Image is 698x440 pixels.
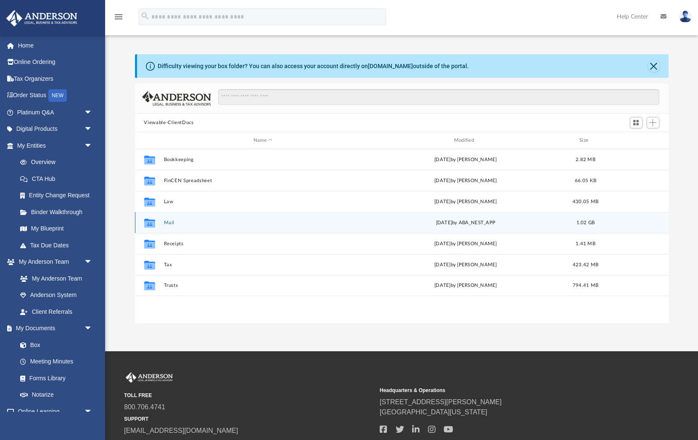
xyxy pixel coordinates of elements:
[6,121,105,138] a: Digital Productsarrow_drop_down
[366,137,565,144] div: Modified
[12,303,101,320] a: Client Referrals
[434,199,450,204] span: [DATE]
[114,12,124,22] i: menu
[164,283,362,288] button: Trusts
[4,10,80,27] img: Anderson Advisors Platinum Portal
[12,220,101,237] a: My Blueprint
[6,87,105,104] a: Order StatusNEW
[84,121,101,138] span: arrow_drop_down
[576,157,595,162] span: 2.82 MB
[6,70,105,87] a: Tax Organizers
[124,372,174,383] img: Anderson Advisors Platinum Portal
[124,415,374,423] small: SUPPORT
[380,387,629,394] small: Headquarters & Operations
[114,16,124,22] a: menu
[366,177,565,185] div: [DATE] by [PERSON_NAME]
[164,262,362,268] button: Tax
[366,219,565,227] div: by ABA_NEST_APP
[48,89,67,102] div: NEW
[84,254,101,271] span: arrow_drop_down
[164,220,362,225] button: Mail
[164,199,362,204] button: Law
[12,187,105,204] a: Entity Change Request
[12,387,101,403] a: Notarize
[124,427,238,434] a: [EMAIL_ADDRESS][DOMAIN_NAME]
[380,408,487,416] a: [GEOGRAPHIC_DATA][US_STATE]
[572,199,598,204] span: 430.05 MB
[164,157,362,162] button: Bookkeeping
[12,270,97,287] a: My Anderson Team
[12,204,105,220] a: Binder Walkthrough
[606,137,665,144] div: id
[6,403,101,420] a: Online Learningarrow_drop_down
[366,261,565,269] div: [DATE] by [PERSON_NAME]
[366,156,565,164] div: [DATE] by [PERSON_NAME]
[436,220,452,225] span: [DATE]
[6,137,105,154] a: My Entitiesarrow_drop_down
[124,403,165,411] a: 800.706.4741
[144,119,193,127] button: Viewable-ClientDocs
[84,320,101,337] span: arrow_drop_down
[366,282,565,289] div: [DATE] by [PERSON_NAME]
[572,262,598,267] span: 423.42 MB
[380,398,502,406] a: [STREET_ADDRESS][PERSON_NAME]
[163,137,362,144] div: Name
[679,11,692,23] img: User Pic
[138,137,159,144] div: id
[648,60,660,72] button: Close
[366,240,565,248] div: [DATE] by [PERSON_NAME]
[576,220,595,225] span: 1.02 GB
[630,117,642,129] button: Switch to Grid View
[568,137,602,144] div: Size
[12,237,105,254] a: Tax Due Dates
[366,198,565,206] div: by [PERSON_NAME]
[368,63,413,69] a: [DOMAIN_NAME]
[84,104,101,121] span: arrow_drop_down
[12,170,105,187] a: CTA Hub
[6,104,105,121] a: Platinum Q&Aarrow_drop_down
[218,89,659,105] input: Search files and folders
[12,337,97,353] a: Box
[164,178,362,183] button: FinCEN Spreadsheet
[158,62,469,71] div: Difficulty viewing your box folder? You can also access your account directly on outside of the p...
[12,353,101,370] a: Meeting Minutes
[6,37,105,54] a: Home
[124,392,374,399] small: TOLL FREE
[84,137,101,154] span: arrow_drop_down
[12,154,105,171] a: Overview
[12,370,97,387] a: Forms Library
[576,241,595,246] span: 1.41 MB
[12,287,101,304] a: Anderson System
[135,149,669,323] div: grid
[6,254,101,270] a: My Anderson Teamarrow_drop_down
[6,320,101,337] a: My Documentsarrow_drop_down
[574,178,596,183] span: 66.05 KB
[84,403,101,420] span: arrow_drop_down
[647,117,659,129] button: Add
[140,11,150,21] i: search
[6,54,105,71] a: Online Ordering
[164,241,362,247] button: Receipts
[572,283,598,288] span: 794.41 MB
